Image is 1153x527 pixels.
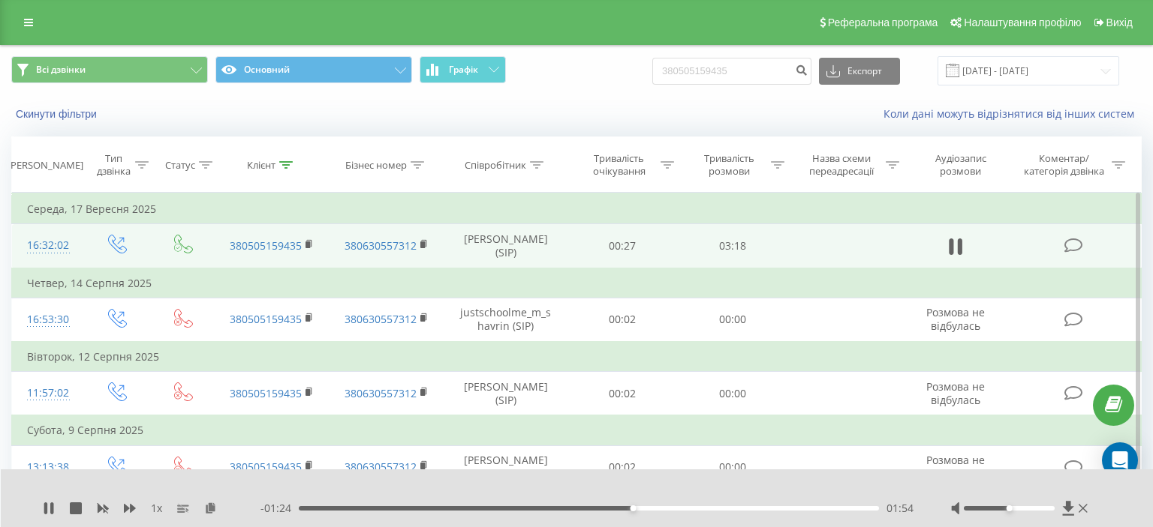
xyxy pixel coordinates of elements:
td: 03:18 [678,224,788,268]
div: Клієнт [247,159,275,172]
td: 00:27 [567,224,678,268]
div: 16:32:02 [27,231,68,260]
td: [PERSON_NAME] (SIP) [444,372,567,416]
a: Коли дані можуть відрізнятися вiд інших систем [884,106,1142,121]
div: Коментар/категорія дзвінка [1020,152,1108,178]
span: Налаштування профілю [964,16,1081,28]
td: justschoolme_m_shavrin (SIP) [444,298,567,342]
a: 380505159435 [230,312,302,326]
td: 00:00 [678,298,788,342]
input: Пошук за номером [652,58,811,85]
td: 00:00 [678,372,788,416]
button: Графік [420,56,506,83]
div: [PERSON_NAME] [8,159,83,172]
div: 13:13:38 [27,453,68,482]
button: Скинути фільтри [11,107,104,121]
td: 00:02 [567,445,678,489]
span: - 01:24 [260,501,299,516]
td: Субота, 9 Серпня 2025 [12,415,1142,445]
div: Статус [165,159,195,172]
a: 380630557312 [345,460,417,474]
div: Співробітник [465,159,526,172]
div: Бізнес номер [345,159,407,172]
span: Розмова не відбулась [926,379,985,407]
span: 01:54 [887,501,914,516]
span: Графік [449,64,478,75]
span: 1 x [151,501,162,516]
div: Тип дзвінка [95,152,131,178]
span: Розмова не відбулась [926,453,985,481]
td: Четвер, 14 Серпня 2025 [12,268,1142,298]
div: Accessibility label [1007,505,1013,511]
td: Середа, 17 Вересня 2025 [12,194,1142,224]
a: 380630557312 [345,386,417,400]
td: Вівторок, 12 Серпня 2025 [12,342,1142,372]
span: Розмова не відбулась [926,305,985,333]
div: 16:53:30 [27,305,68,334]
div: Accessibility label [630,505,636,511]
button: Всі дзвінки [11,56,208,83]
span: Вихід [1106,16,1133,28]
div: 11:57:02 [27,379,68,408]
div: Назва схеми переадресації [802,152,882,178]
a: 380505159435 [230,460,302,474]
td: [PERSON_NAME] (SIP) [444,445,567,489]
div: Тривалість розмови [691,152,767,178]
td: 00:00 [678,445,788,489]
td: [PERSON_NAME] (SIP) [444,224,567,268]
div: Аудіозапис розмови [917,152,1005,178]
div: Open Intercom Messenger [1102,442,1138,478]
span: Всі дзвінки [36,64,86,76]
a: 380630557312 [345,238,417,253]
span: Реферальна програма [828,16,938,28]
div: Тривалість очікування [581,152,657,178]
a: 380505159435 [230,238,302,253]
td: 00:02 [567,298,678,342]
a: 380630557312 [345,312,417,326]
button: Експорт [819,58,900,85]
a: 380505159435 [230,386,302,400]
button: Основний [215,56,412,83]
td: 00:02 [567,372,678,416]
